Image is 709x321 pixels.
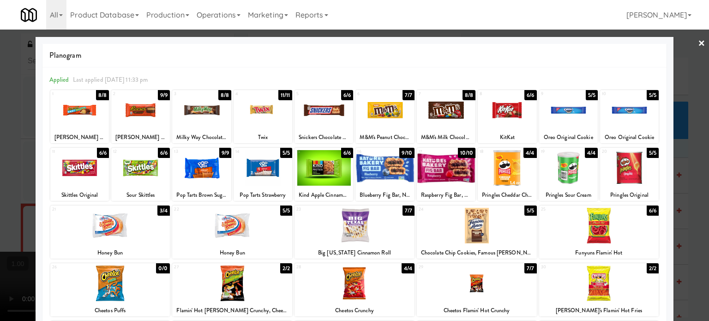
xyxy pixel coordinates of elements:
[524,206,536,216] div: 5/5
[294,132,353,143] div: Snickers Chocolate Bar
[417,189,475,201] div: Raspberry Fig Bar, Nature's Bakery
[52,148,80,156] div: 11
[234,90,292,143] div: 411/11Twix
[235,148,263,156] div: 14
[478,189,536,201] div: Pringles Cheddar Cheese
[402,263,415,273] div: 4/4
[278,90,293,100] div: 11/11
[478,132,536,143] div: KitKat
[647,263,659,273] div: 2/2
[403,90,415,100] div: 7/7
[52,263,110,271] div: 26
[539,206,659,259] div: 256/6Funyuns Flamin' Hot
[647,148,659,158] div: 5/5
[523,148,536,158] div: 4/4
[600,148,659,201] div: 205/5Pringles Original
[52,206,110,213] div: 21
[52,305,169,316] div: Cheetos Puffs
[647,90,659,100] div: 5/5
[174,247,291,259] div: Honey Bun
[172,132,231,143] div: Milky Way Chocolate Bar
[357,90,385,98] div: 6
[50,90,109,143] div: 18/8[PERSON_NAME] Fast Break
[541,189,596,201] div: Pringles Sour Cream
[355,148,414,201] div: 169/10Blueberry Fig Bar, Nature's Bakery
[172,206,292,259] div: 225/5Honey Bun
[296,90,324,98] div: 5
[294,247,415,259] div: Big [US_STATE] Cinnamon Roll
[294,90,353,143] div: 56/6Snickers Chocolate Bar
[235,90,263,98] div: 4
[172,90,231,143] div: 38/8Milky Way Chocolate Bar
[418,189,474,201] div: Raspberry Fig Bar, Nature's Bakery
[50,305,170,316] div: Cheetos Puffs
[539,90,598,143] div: 95/5Oreo Original Cookie
[479,132,535,143] div: KitKat
[97,148,109,158] div: 6/6
[280,263,292,273] div: 2/2
[586,90,598,100] div: 5/5
[174,189,229,201] div: Pop Tarts Brown Sugar Cinnamon
[539,247,659,259] div: Funyuns Flamin' Hot
[174,90,202,98] div: 3
[113,90,141,98] div: 2
[478,148,536,201] div: 184/4Pringles Cheddar Cheese
[158,148,170,158] div: 6/6
[417,90,475,143] div: 78/8M&M's Milk Chocolate Candy
[296,247,413,259] div: Big [US_STATE] Cinnamon Roll
[158,90,170,100] div: 9/9
[50,247,170,259] div: Honey Bun
[524,90,536,100] div: 6/6
[541,305,658,316] div: [PERSON_NAME]'s Flamin' Hot Fries
[294,148,353,201] div: 156/6Kind Apple Cinnamon Bfast
[585,148,598,158] div: 4/4
[235,189,291,201] div: Pop Tarts Strawberry
[357,189,413,201] div: Blueberry Fig Bar, Nature's Bakery
[294,206,415,259] div: 237/7Big [US_STATE] Cinnamon Roll
[234,148,292,201] div: 145/5Pop Tarts Strawberry
[463,90,475,100] div: 8/8
[50,148,109,201] div: 116/6Skittles Original
[418,305,535,316] div: Cheetos Flamin' Hot Crunchy
[111,132,170,143] div: [PERSON_NAME] Peanut Butter Cups
[172,148,231,201] div: 139/9Pop Tarts Brown Sugar Cinnamon
[417,148,475,201] div: 1710/10Raspberry Fig Bar, Nature's Bakery
[234,132,292,143] div: Twix
[417,206,537,259] div: 245/5Chocolate Chip Cookies, Famous [PERSON_NAME]
[21,7,37,23] img: Micromart
[235,132,291,143] div: Twix
[419,206,477,213] div: 24
[52,247,169,259] div: Honey Bun
[417,247,537,259] div: Chocolate Chip Cookies, Famous [PERSON_NAME]
[602,148,630,156] div: 20
[539,132,598,143] div: Oreo Original Cookie
[73,75,148,84] span: Last applied [DATE] 11:33 pm
[355,132,414,143] div: M&M's Peanut Chocolate Candy
[111,90,170,143] div: 29/9[PERSON_NAME] Peanut Butter Cups
[418,247,535,259] div: Chocolate Chip Cookies, Famous [PERSON_NAME]
[172,305,292,316] div: Flamin' Hot [PERSON_NAME] Crunchy, Cheetos
[172,247,292,259] div: Honey Bun
[113,132,168,143] div: [PERSON_NAME] Peanut Butter Cups
[478,90,536,143] div: 86/6KitKat
[602,90,630,98] div: 10
[174,206,232,213] div: 22
[419,263,477,271] div: 29
[601,189,657,201] div: Pringles Original
[418,132,474,143] div: M&M's Milk Chocolate Candy
[541,90,569,98] div: 9
[174,305,291,316] div: Flamin' Hot [PERSON_NAME] Crunchy, Cheetos
[539,263,659,316] div: 302/2[PERSON_NAME]'s Flamin' Hot Fries
[296,206,354,213] div: 23
[419,90,446,98] div: 7
[296,189,352,201] div: Kind Apple Cinnamon Bfast
[357,132,413,143] div: M&M's Peanut Chocolate Candy
[417,132,475,143] div: M&M's Milk Chocolate Candy
[157,206,170,216] div: 3/4
[113,189,168,201] div: Sour Skittles
[234,189,292,201] div: Pop Tarts Strawberry
[280,148,292,158] div: 5/5
[419,148,446,156] div: 17
[172,263,292,316] div: 272/2Flamin' Hot [PERSON_NAME] Crunchy, Cheetos
[480,90,507,98] div: 8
